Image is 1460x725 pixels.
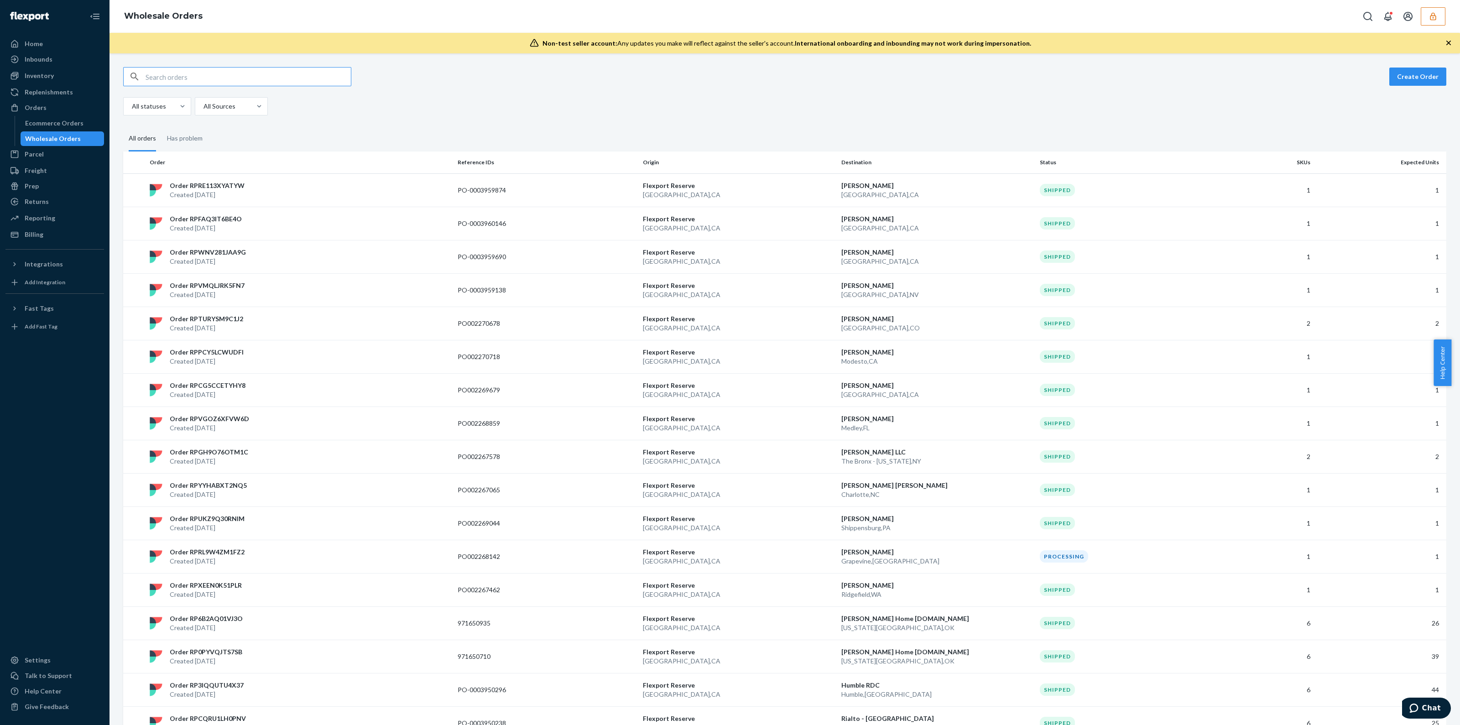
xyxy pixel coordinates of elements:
[1040,417,1075,429] div: Shipped
[1314,573,1446,606] td: 1
[542,39,617,47] span: Non-test seller account:
[170,681,244,690] p: Order RP3IQQUTU4X37
[1314,506,1446,540] td: 1
[25,214,55,223] div: Reporting
[25,71,54,80] div: Inventory
[841,414,1032,423] p: [PERSON_NAME]
[841,514,1032,523] p: [PERSON_NAME]
[5,211,104,225] a: Reporting
[643,248,834,257] p: Flexport Reserve
[146,68,351,86] input: Search orders
[643,481,834,490] p: Flexport Reserve
[458,652,531,661] p: 971650710
[5,684,104,699] a: Help Center
[1221,373,1314,407] td: 1
[841,481,1032,490] p: [PERSON_NAME] [PERSON_NAME]
[454,151,639,173] th: Reference IDs
[841,457,1032,466] p: The Bronx - [US_STATE] , NY
[25,182,39,191] div: Prep
[841,390,1032,399] p: [GEOGRAPHIC_DATA] , CA
[5,100,104,115] a: Orders
[643,623,834,632] p: [GEOGRAPHIC_DATA] , CA
[25,103,47,112] div: Orders
[1040,217,1075,229] div: Shipped
[841,214,1032,224] p: [PERSON_NAME]
[1314,240,1446,273] td: 1
[841,357,1032,366] p: Modesto , CA
[1221,506,1314,540] td: 1
[643,257,834,266] p: [GEOGRAPHIC_DATA] , CA
[1221,307,1314,340] td: 2
[841,647,1032,657] p: [PERSON_NAME] Home [DOMAIN_NAME]
[458,485,531,495] p: PO002267065
[25,304,54,313] div: Fast Tags
[131,102,132,111] input: All statuses
[643,390,834,399] p: [GEOGRAPHIC_DATA] , CA
[5,52,104,67] a: Inbounds
[25,278,65,286] div: Add Integration
[5,163,104,178] a: Freight
[1040,384,1075,396] div: Shipped
[841,690,1032,699] p: Humble , [GEOGRAPHIC_DATA]
[841,314,1032,323] p: [PERSON_NAME]
[170,390,245,399] p: Created [DATE]
[1221,207,1314,240] td: 1
[838,151,1036,173] th: Destination
[643,514,834,523] p: Flexport Reserve
[170,481,247,490] p: Order RPYYHABXT2NQ5
[643,581,834,590] p: Flexport Reserve
[841,323,1032,333] p: [GEOGRAPHIC_DATA] , CO
[21,116,104,130] a: Ecommerce Orders
[1314,673,1446,706] td: 44
[170,690,244,699] p: Created [DATE]
[170,457,248,466] p: Created [DATE]
[170,423,249,433] p: Created [DATE]
[458,585,531,595] p: PO002267462
[170,490,247,499] p: Created [DATE]
[25,702,69,711] div: Give Feedback
[25,134,81,143] div: Wholesale Orders
[86,7,104,26] button: Close Navigation
[643,214,834,224] p: Flexport Reserve
[1221,151,1314,173] th: SKUs
[25,88,73,97] div: Replenishments
[1221,340,1314,373] td: 1
[1040,617,1075,629] div: Shipped
[1040,250,1075,263] div: Shipped
[1314,273,1446,307] td: 1
[542,39,1031,48] div: Any updates you make will reflect against the seller's account.
[841,557,1032,566] p: Grapevine , [GEOGRAPHIC_DATA]
[1314,640,1446,673] td: 39
[458,452,531,461] p: PO002267578
[643,181,834,190] p: Flexport Reserve
[643,448,834,457] p: Flexport Reserve
[1221,573,1314,606] td: 1
[458,252,531,261] p: PO-0003959690
[170,224,242,233] p: Created [DATE]
[643,224,834,233] p: [GEOGRAPHIC_DATA] , CA
[1434,339,1451,386] button: Help Center
[146,151,454,173] th: Order
[5,227,104,242] a: Billing
[643,557,834,566] p: [GEOGRAPHIC_DATA] , CA
[841,348,1032,357] p: [PERSON_NAME]
[5,301,104,316] button: Fast Tags
[25,55,52,64] div: Inbounds
[643,523,834,532] p: [GEOGRAPHIC_DATA] , CA
[170,581,242,590] p: Order RPXEEN0K51PLR
[150,517,162,530] img: flexport logo
[643,423,834,433] p: [GEOGRAPHIC_DATA] , CA
[1040,584,1075,596] div: Shipped
[170,314,243,323] p: Order RPTURYSM9C1J2
[639,151,838,173] th: Origin
[841,181,1032,190] p: [PERSON_NAME]
[458,352,531,361] p: PO002270718
[25,260,63,269] div: Integrations
[1040,650,1075,662] div: Shipped
[170,257,246,266] p: Created [DATE]
[841,448,1032,457] p: [PERSON_NAME] LLC
[458,186,531,195] p: PO-0003959874
[1314,340,1446,373] td: 1
[1314,606,1446,640] td: 26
